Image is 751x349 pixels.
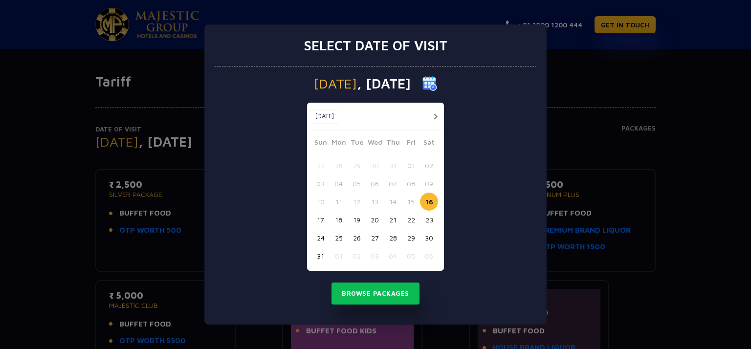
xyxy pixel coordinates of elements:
[331,283,420,305] button: Browse Packages
[384,211,402,229] button: 21
[402,193,420,211] button: 15
[420,174,438,193] button: 09
[330,174,348,193] button: 04
[314,77,357,90] span: [DATE]
[366,156,384,174] button: 30
[348,174,366,193] button: 05
[348,193,366,211] button: 12
[366,193,384,211] button: 13
[311,156,330,174] button: 27
[366,247,384,265] button: 03
[311,229,330,247] button: 24
[330,137,348,151] span: Mon
[311,211,330,229] button: 17
[348,229,366,247] button: 26
[357,77,411,90] span: , [DATE]
[422,76,437,91] img: calender icon
[420,229,438,247] button: 30
[311,193,330,211] button: 10
[420,211,438,229] button: 23
[402,247,420,265] button: 05
[330,193,348,211] button: 11
[330,156,348,174] button: 28
[309,109,339,124] button: [DATE]
[311,247,330,265] button: 31
[366,211,384,229] button: 20
[384,156,402,174] button: 31
[420,193,438,211] button: 16
[420,247,438,265] button: 06
[330,247,348,265] button: 01
[311,137,330,151] span: Sun
[384,247,402,265] button: 04
[420,137,438,151] span: Sat
[402,174,420,193] button: 08
[420,156,438,174] button: 02
[402,211,420,229] button: 22
[402,229,420,247] button: 29
[384,229,402,247] button: 28
[348,211,366,229] button: 19
[348,137,366,151] span: Tue
[402,137,420,151] span: Fri
[348,247,366,265] button: 02
[330,211,348,229] button: 18
[384,174,402,193] button: 07
[402,156,420,174] button: 01
[384,137,402,151] span: Thu
[384,193,402,211] button: 14
[330,229,348,247] button: 25
[348,156,366,174] button: 29
[366,229,384,247] button: 27
[304,37,447,54] h3: Select date of visit
[311,174,330,193] button: 03
[366,174,384,193] button: 06
[366,137,384,151] span: Wed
